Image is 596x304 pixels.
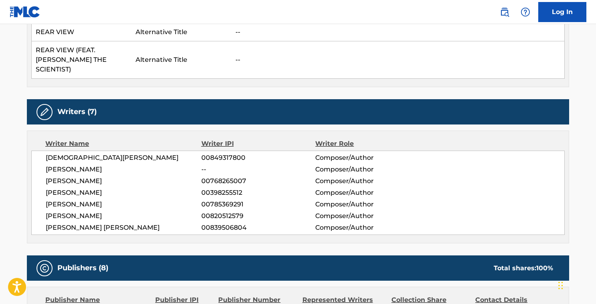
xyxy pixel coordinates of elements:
[32,23,132,41] td: REAR VIEW
[231,41,565,79] td: --
[315,176,419,186] span: Composer/Author
[494,263,553,273] div: Total shares:
[46,188,201,198] span: [PERSON_NAME]
[10,6,41,18] img: MLC Logo
[231,23,565,41] td: --
[536,264,553,272] span: 100 %
[201,211,315,221] span: 00820512579
[201,139,316,149] div: Writer IPI
[315,200,419,209] span: Composer/Author
[315,165,419,174] span: Composer/Author
[46,211,201,221] span: [PERSON_NAME]
[315,153,419,163] span: Composer/Author
[315,223,419,233] span: Composer/Author
[32,41,132,79] td: REAR VIEW (FEAT. [PERSON_NAME] THE SCIENTIST)
[315,211,419,221] span: Composer/Author
[201,200,315,209] span: 00785369291
[315,139,419,149] div: Writer Role
[132,23,231,41] td: Alternative Title
[500,7,509,17] img: search
[46,223,201,233] span: [PERSON_NAME] [PERSON_NAME]
[40,263,49,273] img: Publishers
[315,188,419,198] span: Composer/Author
[132,41,231,79] td: Alternative Title
[46,200,201,209] span: [PERSON_NAME]
[497,4,513,20] a: Public Search
[40,107,49,117] img: Writers
[201,188,315,198] span: 00398255512
[201,153,315,163] span: 00849317800
[45,139,201,149] div: Writer Name
[57,107,97,116] h5: Writers (7)
[46,153,201,163] span: [DEMOGRAPHIC_DATA][PERSON_NAME]
[556,265,596,304] iframe: Chat Widget
[521,7,530,17] img: help
[57,263,108,273] h5: Publishers (8)
[201,165,315,174] span: --
[558,273,563,298] div: Drag
[201,223,315,233] span: 00839506804
[517,4,533,20] div: Help
[201,176,315,186] span: 00768265007
[46,165,201,174] span: [PERSON_NAME]
[538,2,586,22] a: Log In
[46,176,201,186] span: [PERSON_NAME]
